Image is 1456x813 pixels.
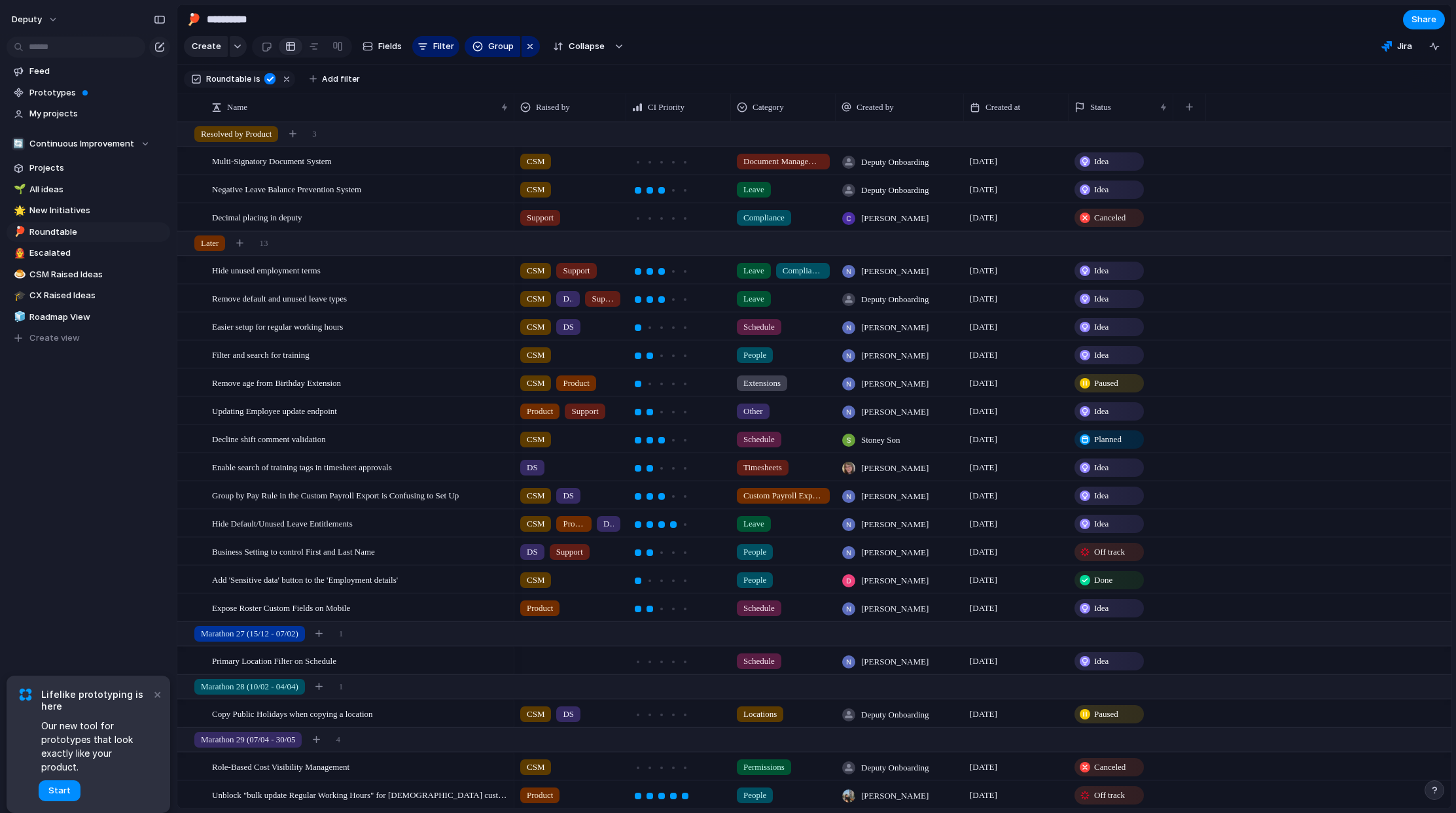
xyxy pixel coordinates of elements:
span: Raised by [536,101,570,114]
span: [DATE] [970,211,997,224]
span: deputy [12,13,42,26]
span: Stoney Son [861,434,900,447]
button: Create [184,36,228,57]
span: Idea [1094,602,1109,615]
span: [DATE] [970,292,997,305]
span: People [743,789,766,802]
div: 🏓 [14,224,23,239]
span: Compliance [743,211,785,224]
span: CSM [527,155,544,168]
span: Marathon 27 (15/12 - 07/02) [201,627,298,640]
button: Create view [7,328,170,348]
span: Permissions [743,761,785,774]
div: 🍮 [14,267,23,282]
span: Business Setting to control First and Last Name [212,544,375,559]
span: [PERSON_NAME] [861,212,929,225]
span: [DATE] [970,489,997,502]
a: 🧊Roadmap View [7,307,170,327]
span: Roadmap View [29,311,166,324]
span: [DATE] [970,433,997,446]
span: Idea [1094,461,1109,474]
span: [DATE] [970,349,997,362]
span: Paused [1094,708,1118,721]
span: [PERSON_NAME] [861,655,929,668]
span: Idea [1094,155,1109,168]
span: Created at [985,101,1020,114]
span: Filter and search for training [212,347,310,362]
button: 🔄Continuous Improvement [7,134,170,154]
span: Off track [1094,789,1125,802]
span: [DATE] [970,761,997,774]
span: is [254,73,260,85]
span: Enable search of training tags in timesheet approvals [212,459,392,474]
span: CSM Raised Ideas [29,268,166,281]
span: Idea [1094,517,1109,530]
span: CX Raised Ideas [29,289,166,302]
span: Expose Roster Custom Fields on Mobile [212,600,350,615]
span: CSM [527,761,544,774]
button: is [251,72,263,86]
span: [DATE] [970,708,997,721]
span: [PERSON_NAME] [861,265,929,278]
span: CSM [527,264,544,277]
span: Product [527,789,553,802]
span: Unblock "bulk update Regular Working Hours" for [DEMOGRAPHIC_DATA] customers [212,787,510,802]
span: DS [563,292,573,305]
button: Start [39,780,80,801]
span: Negative Leave Balance Prevention System [212,181,361,196]
button: Dismiss [149,686,165,702]
span: DS [563,320,574,334]
span: Idea [1094,405,1109,418]
span: Our new tool for prototypes that look exactly like your product. [41,719,151,774]
span: CSM [527,377,544,390]
span: Copy Public Holidays when copying a location [212,706,373,721]
span: Hide unused employment terms [212,262,321,277]
span: Idea [1094,264,1109,277]
span: Name [227,101,247,114]
span: Marathon 29 (07/04 - 30/05 [201,733,295,746]
span: Add filter [322,73,360,85]
a: 🌱All ideas [7,180,170,199]
span: CSM [527,433,544,446]
span: Start [48,784,71,797]
span: Leave [743,517,764,530]
span: [DATE] [970,655,997,668]
div: 🏓Roundtable [7,222,170,242]
span: Extensions [743,377,781,390]
a: 👨‍🚒Escalated [7,243,170,263]
span: Idea [1094,349,1109,362]
span: Feed [29,65,166,78]
span: [PERSON_NAME] [861,789,929,803]
span: Deputy Onboarding [861,184,929,197]
button: 🍮 [12,268,25,281]
span: Support [556,545,583,559]
a: Projects [7,158,170,178]
button: Group [465,36,520,57]
span: Updating Employee update endpoint [212,403,337,418]
span: Support [592,292,614,305]
span: Schedule [743,655,775,668]
span: Schedule [743,320,775,334]
span: People [743,545,766,559]
span: Locations [743,708,777,721]
span: CI Priority [648,101,684,114]
button: 🏓 [183,9,204,30]
span: Decline shift comment validation [212,431,326,446]
span: Marathon 28 (10/02 - 04/04) [201,680,298,693]
div: 🎓CX Raised Ideas [7,286,170,305]
span: [DATE] [970,517,997,530]
div: 🏓 [186,10,201,28]
a: 🌟New Initiatives [7,201,170,220]
button: Jira [1376,37,1417,56]
span: Fields [378,40,402,53]
span: Product [563,517,585,530]
span: Primary Location Filter on Schedule [212,653,336,668]
a: My projects [7,104,170,124]
a: Feed [7,61,170,81]
span: CSM [527,708,544,721]
span: [PERSON_NAME] [861,518,929,531]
